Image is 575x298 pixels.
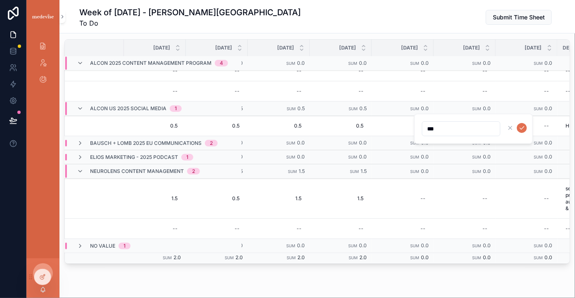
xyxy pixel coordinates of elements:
[421,225,425,232] div: --
[297,242,305,248] span: 0.0
[534,155,543,159] small: Sum
[483,255,491,261] span: 0.0
[544,123,549,129] div: --
[235,68,240,74] div: --
[493,13,545,21] span: Submit Time Sheet
[90,243,115,249] span: No value
[545,255,553,261] span: 0.0
[534,169,543,174] small: Sum
[545,154,553,160] span: 0.0
[318,123,364,129] span: 0.5
[90,105,166,112] span: Alcon US 2025 Social Media
[482,88,487,95] div: --
[472,169,481,174] small: Sum
[297,88,302,95] div: --
[192,168,195,175] div: 2
[220,60,223,67] div: 4
[286,244,295,248] small: Sum
[534,141,543,145] small: Sum
[410,169,419,174] small: Sum
[566,88,571,95] div: --
[534,244,543,248] small: Sum
[124,243,126,249] div: 1
[410,141,419,145] small: Sum
[299,168,305,174] span: 1.5
[79,7,301,18] h1: Week of [DATE] - [PERSON_NAME][GEOGRAPHIC_DATA]
[534,106,543,111] small: Sum
[534,61,543,66] small: Sum
[225,256,234,260] small: Sum
[410,106,419,111] small: Sum
[525,45,542,51] span: [DATE]
[410,244,419,248] small: Sum
[194,123,240,129] span: 0.5
[359,140,367,146] span: 0.0
[297,225,302,232] div: --
[210,140,213,147] div: 2
[173,255,181,261] span: 2.0
[348,155,357,159] small: Sum
[288,169,297,174] small: Sum
[163,256,172,260] small: Sum
[545,60,553,66] span: 0.0
[256,195,302,202] span: 1.5
[421,154,429,160] span: 0.0
[235,255,243,261] span: 2.0
[359,105,367,111] span: 0.5
[26,33,59,97] div: scrollable content
[472,244,481,248] small: Sum
[544,88,549,95] div: --
[297,105,305,111] span: 0.5
[153,45,170,51] span: [DATE]
[359,88,364,95] div: --
[132,195,178,202] span: 1.5
[286,155,295,159] small: Sum
[348,61,357,66] small: Sum
[348,244,357,248] small: Sum
[277,45,294,51] span: [DATE]
[361,168,367,174] span: 1.5
[297,154,305,160] span: 0.0
[79,18,301,28] span: To Do
[186,154,188,161] div: 1
[194,195,240,202] span: 0.5
[544,195,549,202] div: --
[318,195,364,202] span: 1.5
[90,140,202,147] span: Bausch + Lomb 2025 EU Communications
[545,242,553,248] span: 0.0
[359,68,364,74] div: --
[545,140,553,146] span: 0.0
[339,45,356,51] span: [DATE]
[483,242,491,248] span: 0.0
[421,88,425,95] div: --
[286,141,295,145] small: Sum
[483,154,491,160] span: 0.0
[483,168,491,174] span: 0.0
[287,106,296,111] small: Sum
[566,68,571,74] div: --
[483,105,491,111] span: 0.0
[472,256,481,260] small: Sum
[132,123,178,129] span: 0.5
[534,256,543,260] small: Sum
[215,45,232,51] span: [DATE]
[359,225,364,232] div: --
[482,225,487,232] div: --
[359,242,367,248] span: 0.0
[463,45,480,51] span: [DATE]
[349,106,358,111] small: Sum
[421,195,425,202] div: --
[297,68,302,74] div: --
[421,105,429,111] span: 0.0
[483,60,491,66] span: 0.0
[235,225,240,232] div: --
[173,225,178,232] div: --
[421,242,429,248] span: 0.0
[410,61,419,66] small: Sum
[348,141,357,145] small: Sum
[173,88,178,95] div: --
[297,60,305,66] span: 0.0
[359,154,367,160] span: 0.0
[359,60,367,66] span: 0.0
[472,106,481,111] small: Sum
